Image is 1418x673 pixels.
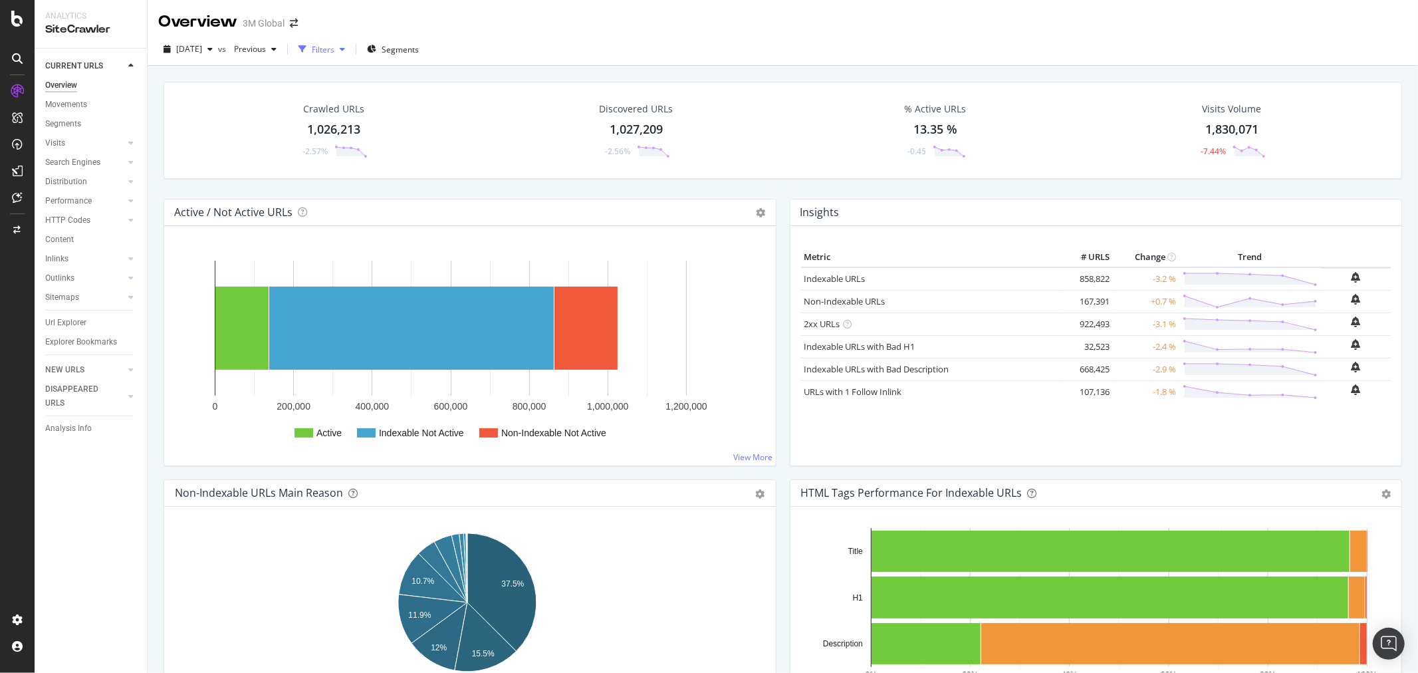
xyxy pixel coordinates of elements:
[45,335,117,349] div: Explorer Bookmarks
[408,610,431,620] text: 11.9%
[302,146,328,157] div: -2.57%
[45,11,136,22] div: Analytics
[1113,247,1179,267] th: Change
[45,194,92,208] div: Performance
[307,121,360,138] div: 1,026,213
[1113,267,1179,291] td: -3.2 %
[174,203,293,221] h4: Active / Not Active URLs
[45,316,86,330] div: Url Explorer
[1113,380,1179,403] td: -1.8 %
[312,44,334,55] div: Filters
[1352,362,1361,372] div: bell-plus
[229,43,266,55] span: Previous
[1352,294,1361,305] div: bell-plus
[45,175,87,189] div: Distribution
[45,213,90,227] div: HTTP Codes
[1352,384,1361,395] div: bell-plus
[1179,247,1321,267] th: Trend
[45,382,112,410] div: DISAPPEARED URLS
[665,401,707,412] text: 1,200,000
[434,401,468,412] text: 600,000
[1060,335,1113,358] td: 32,523
[1113,335,1179,358] td: -2.4 %
[175,247,765,455] svg: A chart.
[45,291,79,305] div: Sitemaps
[218,43,229,55] span: vs
[290,19,298,28] div: arrow-right-arrow-left
[1060,313,1113,335] td: 922,493
[804,386,902,398] a: URLs with 1 Follow Inlink
[1113,313,1179,335] td: -3.1 %
[45,156,100,170] div: Search Engines
[45,22,136,37] div: SiteCrawler
[804,340,915,352] a: Indexable URLs with Bad H1
[45,175,124,189] a: Distribution
[804,295,886,307] a: Non-Indexable URLs
[610,121,663,138] div: 1,027,209
[293,39,350,60] button: Filters
[1205,121,1258,138] div: 1,830,071
[382,44,419,55] span: Segments
[45,213,124,227] a: HTTP Codes
[45,78,138,92] a: Overview
[45,98,87,112] div: Movements
[45,117,81,131] div: Segments
[1060,290,1113,313] td: 167,391
[45,136,124,150] a: Visits
[804,363,949,375] a: Indexable URLs with Bad Description
[45,136,65,150] div: Visits
[45,252,68,266] div: Inlinks
[45,316,138,330] a: Url Explorer
[243,17,285,30] div: 3M Global
[45,422,92,436] div: Analysis Info
[905,102,967,116] div: % Active URLs
[1201,146,1226,157] div: -7.44%
[1060,247,1113,267] th: # URLS
[1373,628,1405,660] div: Open Intercom Messenger
[45,422,138,436] a: Analysis Info
[801,247,1060,267] th: Metric
[800,203,840,221] h4: Insights
[45,363,124,377] a: NEW URLS
[229,39,282,60] button: Previous
[379,428,464,438] text: Indexable Not Active
[513,401,546,412] text: 800,000
[45,271,74,285] div: Outlinks
[175,486,343,499] div: Non-Indexable URLs Main Reason
[45,233,74,247] div: Content
[316,428,342,438] text: Active
[45,194,124,208] a: Performance
[277,401,310,412] text: 200,000
[913,121,957,138] div: 13.35 %
[45,363,84,377] div: NEW URLS
[1060,267,1113,291] td: 858,822
[45,78,77,92] div: Overview
[1113,358,1179,380] td: -2.9 %
[431,643,447,652] text: 12%
[804,273,866,285] a: Indexable URLs
[1202,102,1261,116] div: Visits Volume
[45,59,103,73] div: CURRENT URLS
[1352,339,1361,350] div: bell-plus
[587,401,628,412] text: 1,000,000
[1381,489,1391,499] div: gear
[501,428,606,438] text: Non-Indexable Not Active
[804,318,840,330] a: 2xx URLs
[158,39,218,60] button: [DATE]
[605,146,630,157] div: -2.56%
[412,577,434,586] text: 10.7%
[472,649,495,658] text: 15.5%
[303,102,364,116] div: Crawled URLs
[848,547,863,556] text: Title
[45,117,138,131] a: Segments
[45,233,138,247] a: Content
[1352,272,1361,283] div: bell-plus
[852,593,863,603] text: H1
[734,452,773,463] a: View More
[176,43,202,55] span: 2025 Aug. 17th
[356,401,390,412] text: 400,000
[1060,358,1113,380] td: 668,425
[45,382,124,410] a: DISAPPEARED URLS
[1113,290,1179,313] td: +0.7 %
